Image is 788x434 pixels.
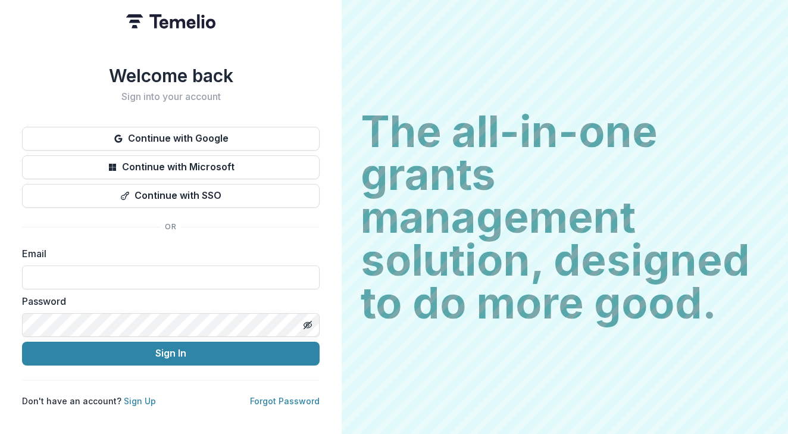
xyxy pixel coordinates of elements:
[22,155,320,179] button: Continue with Microsoft
[22,184,320,208] button: Continue with SSO
[22,91,320,102] h2: Sign into your account
[22,395,156,407] p: Don't have an account?
[124,396,156,406] a: Sign Up
[22,65,320,86] h1: Welcome back
[22,342,320,366] button: Sign In
[250,396,320,406] a: Forgot Password
[298,316,317,335] button: Toggle password visibility
[126,14,215,29] img: Temelio
[22,246,312,261] label: Email
[22,294,312,308] label: Password
[22,127,320,151] button: Continue with Google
